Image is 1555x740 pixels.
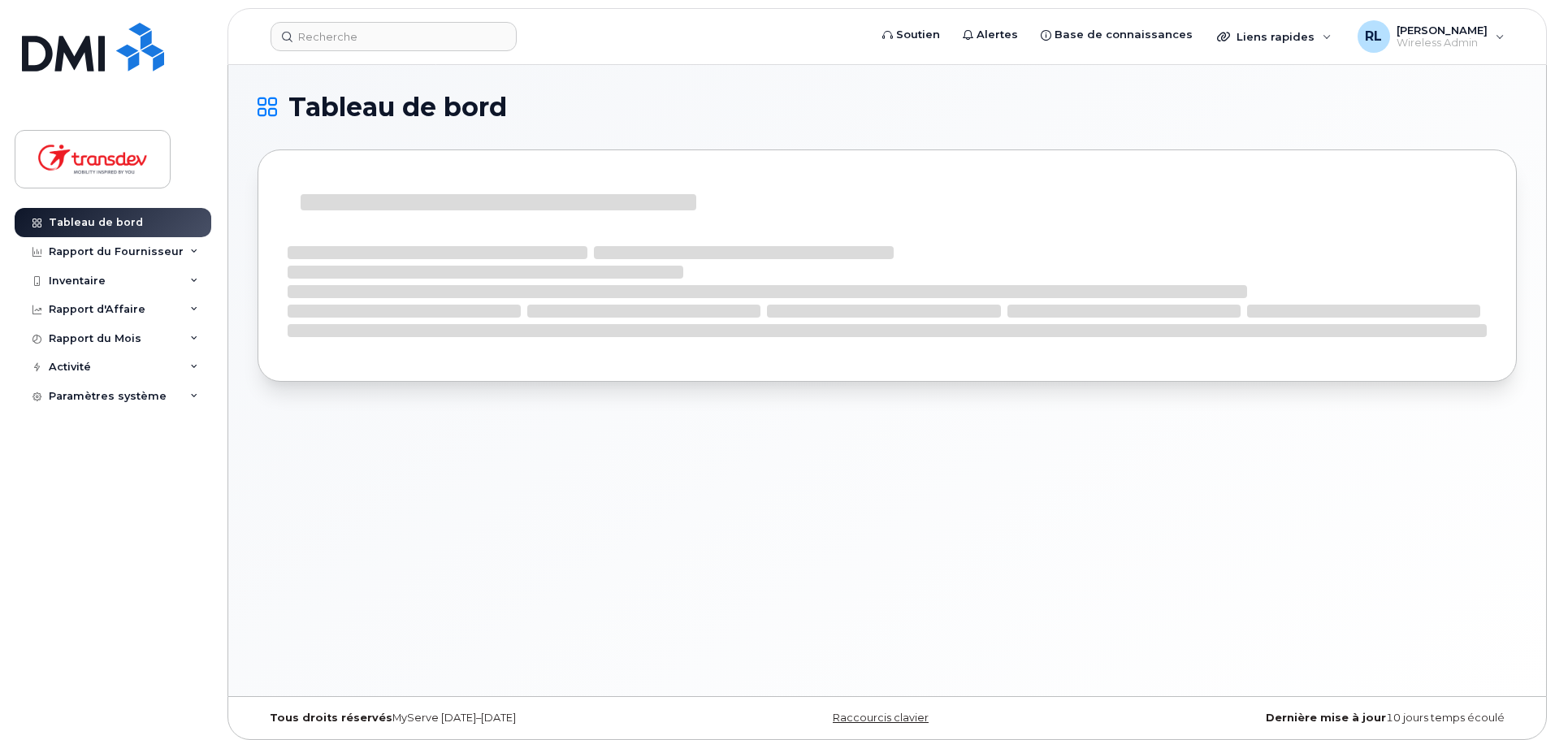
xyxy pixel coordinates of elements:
[1097,712,1517,725] div: 10 jours temps écoulé
[258,712,678,725] div: MyServe [DATE]–[DATE]
[270,712,392,724] strong: Tous droits réservés
[833,712,929,724] a: Raccourcis clavier
[1266,712,1386,724] strong: Dernière mise à jour
[288,95,507,119] span: Tableau de bord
